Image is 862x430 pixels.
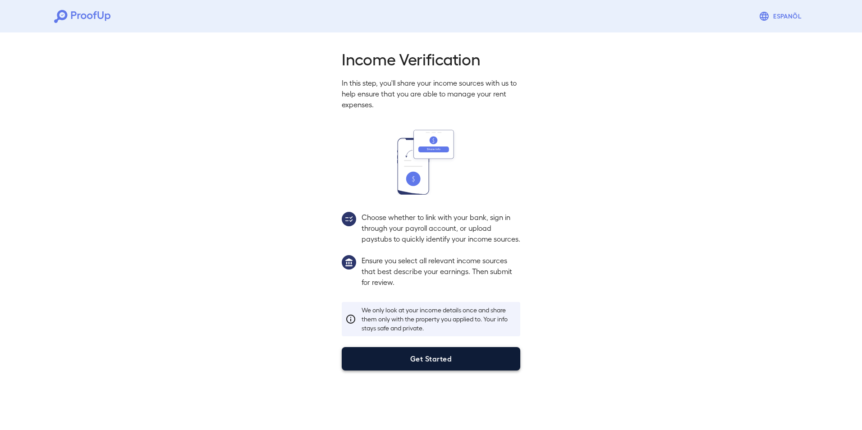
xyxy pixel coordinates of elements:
[342,49,520,69] h2: Income Verification
[362,212,520,244] p: Choose whether to link with your bank, sign in through your payroll account, or upload paystubs t...
[342,255,356,270] img: group1.svg
[362,306,517,333] p: We only look at your income details once and share them only with the property you applied to. Yo...
[755,7,808,25] button: Espanõl
[342,78,520,110] p: In this step, you'll share your income sources with us to help ensure that you are able to manage...
[342,347,520,371] button: Get Started
[342,212,356,226] img: group2.svg
[397,130,465,195] img: transfer_money.svg
[362,255,520,288] p: Ensure you select all relevant income sources that best describe your earnings. Then submit for r...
